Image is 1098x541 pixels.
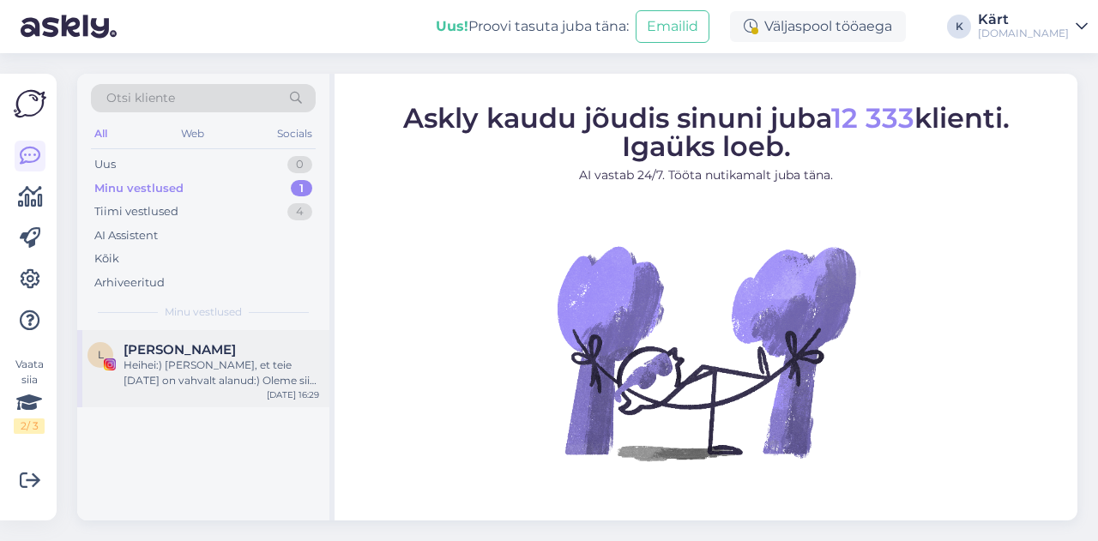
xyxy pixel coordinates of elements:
[267,388,319,401] div: [DATE] 16:29
[552,198,860,507] img: No Chat active
[636,10,709,43] button: Emailid
[94,156,116,173] div: Uus
[91,123,111,145] div: All
[403,101,1010,163] span: Askly kaudu jõudis sinuni juba klienti. Igaüks loeb.
[106,89,175,107] span: Otsi kliente
[124,358,319,388] div: Heihei:) [PERSON_NAME], et teie [DATE] on vahvalt alanud:) Oleme siin perega tegemas vaikselt tal...
[287,203,312,220] div: 4
[94,180,184,197] div: Minu vestlused
[94,203,178,220] div: Tiimi vestlused
[831,101,914,135] span: 12 333
[14,87,46,120] img: Askly Logo
[14,357,45,434] div: Vaata siia
[978,13,1069,27] div: Kärt
[124,342,236,358] span: Liisa-Maria Connor
[403,166,1010,184] p: AI vastab 24/7. Tööta nutikamalt juba täna.
[978,27,1069,40] div: [DOMAIN_NAME]
[287,156,312,173] div: 0
[730,11,906,42] div: Väljaspool tööaega
[291,180,312,197] div: 1
[947,15,971,39] div: K
[98,348,104,361] span: L
[436,16,629,37] div: Proovi tasuta juba täna:
[436,18,468,34] b: Uus!
[178,123,208,145] div: Web
[94,274,165,292] div: Arhiveeritud
[94,250,119,267] div: Kõik
[978,13,1088,40] a: Kärt[DOMAIN_NAME]
[274,123,316,145] div: Socials
[165,304,242,320] span: Minu vestlused
[14,418,45,434] div: 2 / 3
[94,227,158,244] div: AI Assistent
